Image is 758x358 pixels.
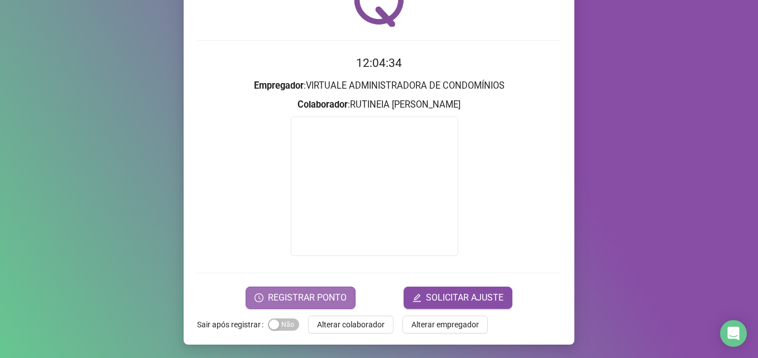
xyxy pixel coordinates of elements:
span: edit [412,293,421,302]
div: Open Intercom Messenger [720,320,747,347]
span: Alterar colaborador [317,318,385,331]
button: editSOLICITAR AJUSTE [404,287,512,309]
button: Alterar colaborador [308,316,394,333]
strong: Colaborador [298,99,348,110]
h3: : VIRTUALE ADMINISTRADORA DE CONDOMÍNIOS [197,79,561,93]
span: clock-circle [255,293,263,302]
h3: : RUTINEIA [PERSON_NAME] [197,98,561,112]
span: REGISTRAR PONTO [268,291,347,304]
button: Alterar empregador [402,316,488,333]
span: Alterar empregador [411,318,479,331]
button: REGISTRAR PONTO [246,287,356,309]
span: SOLICITAR AJUSTE [426,291,503,304]
strong: Empregador [254,80,304,91]
time: 12:04:34 [356,56,402,70]
label: Sair após registrar [197,316,268,333]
